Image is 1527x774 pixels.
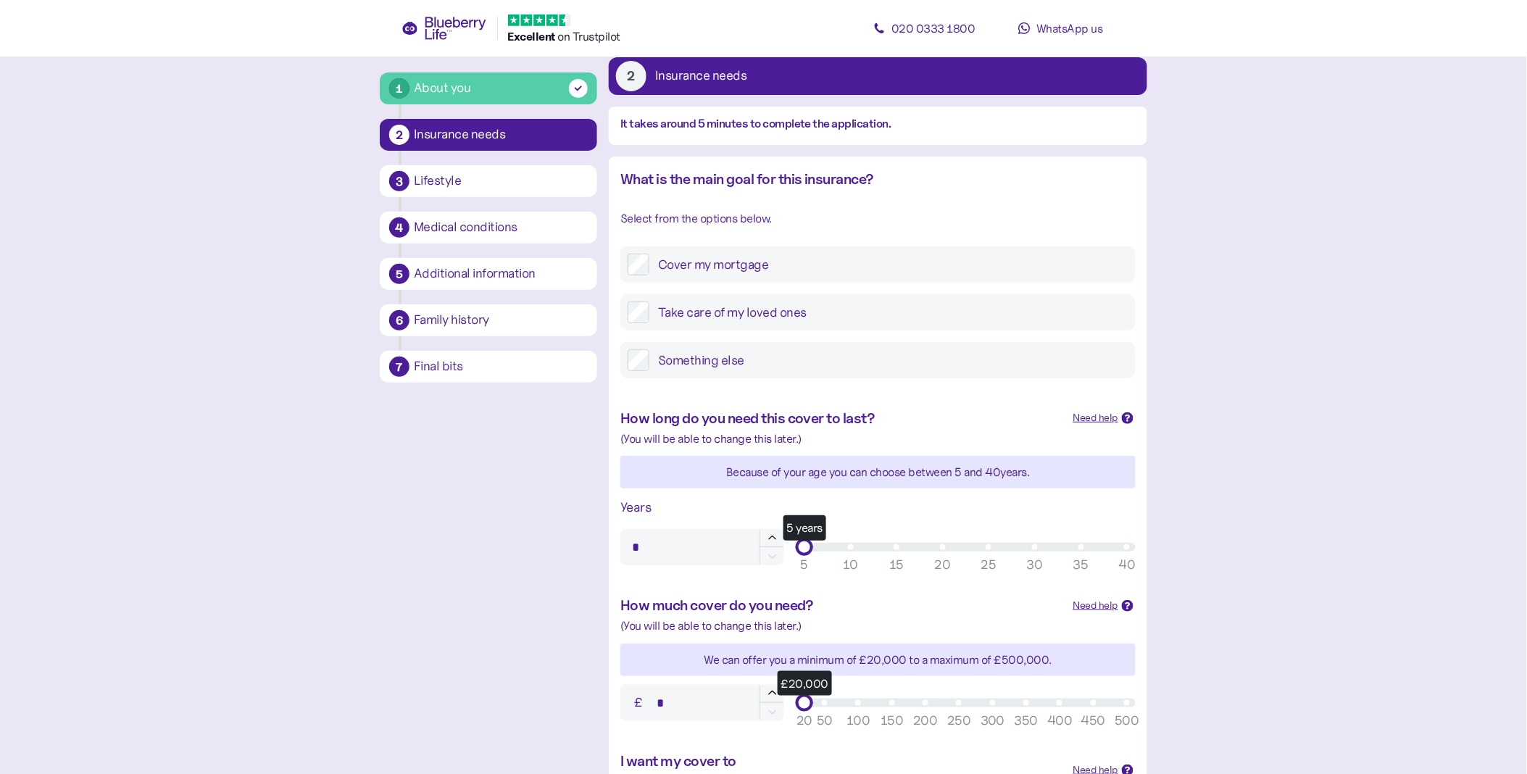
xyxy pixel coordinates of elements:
div: 10 [843,555,858,575]
div: How much cover do you need? [620,594,1062,617]
div: It takes around 5 minutes to complete the application. [620,115,1136,133]
div: Because of your age you can choose between 5 and 40 years. [620,463,1136,481]
div: How long do you need this cover to last? [620,407,1062,430]
div: 40 [1119,555,1136,575]
button: 3Lifestyle [380,165,597,197]
div: 2 [616,61,646,91]
div: 7 [389,357,409,377]
span: WhatsApp us [1036,21,1103,36]
button: 6Family history [380,304,597,336]
div: 15 [889,555,904,575]
div: 5 [389,264,409,284]
div: (You will be able to change this later.) [620,430,1136,448]
div: 35 [1073,555,1089,575]
span: Excellent ️ [508,29,558,43]
div: Additional information [414,267,588,280]
div: 20 [935,555,951,575]
div: 6 [389,310,409,330]
div: Years [620,497,1136,517]
div: 250 [947,711,971,731]
div: Need help [1073,598,1119,614]
div: 3 [389,171,409,191]
div: Insurance needs [414,128,588,141]
div: We can offer you a minimum of £20,000 to a maximum of £ 500,000 . [620,651,1136,669]
div: (You will be able to change this later.) [620,617,1136,635]
button: 2Insurance needs [609,57,1147,95]
label: Cover my mortgage [649,254,1128,275]
button: 1About you [380,72,597,104]
label: Something else [649,349,1128,371]
div: 25 [981,555,996,575]
button: 5Additional information [380,258,597,290]
span: 020 0333 1800 [891,21,975,36]
div: Select from the options below. [620,209,1136,228]
div: Lifestyle [414,175,588,188]
div: About you [414,78,471,98]
div: 150 [881,711,904,731]
div: Final bits [414,360,588,373]
div: Insurance needs [655,70,747,83]
div: Family history [414,314,588,327]
div: Medical conditions [414,221,588,234]
label: Take care of my loved ones [649,301,1128,323]
div: 30 [1027,555,1043,575]
div: 5 [800,555,809,575]
button: 2Insurance needs [380,119,597,151]
div: 20 [796,711,812,731]
span: on Trustpilot [558,29,621,43]
div: 4 [389,217,409,238]
div: 50 [817,711,833,731]
div: 500 [1115,711,1139,731]
div: What is the main goal for this insurance? [620,168,1136,191]
div: 300 [981,711,1005,731]
div: 350 [1015,711,1039,731]
button: 4Medical conditions [380,212,597,244]
div: 2 [389,125,409,145]
div: I want my cover to [620,750,1062,773]
div: 200 [913,711,938,731]
button: 7Final bits [380,351,597,383]
a: 020 0333 1800 [860,14,990,43]
div: Need help [1073,410,1119,426]
a: WhatsApp us [996,14,1126,43]
div: 450 [1081,711,1106,731]
div: 1 [389,78,409,99]
div: 400 [1047,711,1073,731]
div: 100 [846,711,870,731]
